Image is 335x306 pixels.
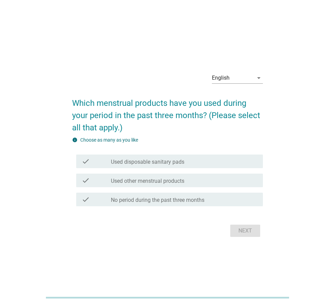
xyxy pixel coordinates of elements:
[111,159,184,165] label: Used disposable sanitary pads
[82,195,90,204] i: check
[80,137,138,143] label: Choose as many as you like
[111,197,204,204] label: No period during the past three months
[82,176,90,184] i: check
[111,178,184,184] label: Used other menstrual products
[72,90,263,134] h2: Which menstrual products have you used during your period in the past three months? (Please selec...
[212,75,230,81] div: English
[82,157,90,165] i: check
[255,74,263,82] i: arrow_drop_down
[72,137,78,143] i: info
